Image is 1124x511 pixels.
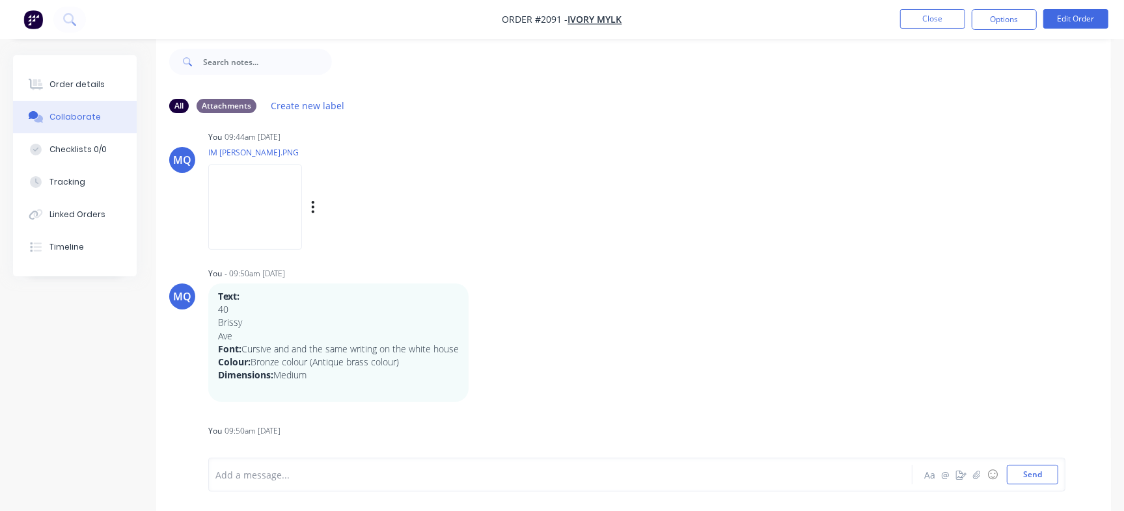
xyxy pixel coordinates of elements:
[985,467,1000,482] button: ☺
[23,10,43,29] img: Factory
[938,467,953,482] button: @
[218,303,459,316] p: 40
[225,131,281,143] div: 09:44am [DATE]
[218,356,251,368] strong: Colour:
[13,231,137,263] button: Timeline
[922,467,938,482] button: Aa
[218,343,459,356] p: Cursive and and the same writing on the white house
[49,241,84,253] div: Timeline
[900,9,965,29] button: Close
[218,369,273,381] strong: Dimensions:
[49,79,105,90] div: Order details
[13,198,137,231] button: Linked Orders
[264,97,351,114] button: Create new label
[49,111,101,123] div: Collaborate
[218,330,459,343] p: Ave
[1007,465,1058,484] button: Send
[13,101,137,133] button: Collaborate
[49,176,85,188] div: Tracking
[218,316,459,329] p: Brissy
[169,99,189,113] div: All
[49,144,107,155] div: Checklists 0/0
[972,9,1037,30] button: Options
[218,356,459,369] p: Bronze colour (Antique brass colour)
[1043,9,1108,29] button: Edit Order
[203,49,332,75] input: Search notes...
[208,131,222,143] div: You
[568,14,622,26] a: Ivory Mylk
[13,133,137,166] button: Checklists 0/0
[225,425,281,437] div: 09:50am [DATE]
[225,268,285,280] div: - 09:50am [DATE]
[502,14,568,26] span: Order #2091 -
[218,343,241,355] strong: Font:
[218,369,459,382] p: Medium
[218,290,240,302] strong: Text:
[13,68,137,101] button: Order details
[173,289,191,304] div: MQ
[208,147,447,158] p: IM [PERSON_NAME].PNG
[197,99,256,113] div: Attachments
[13,166,137,198] button: Tracking
[49,209,105,220] div: Linked Orders
[208,268,222,280] div: You
[173,152,191,168] div: MQ
[208,425,222,437] div: You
